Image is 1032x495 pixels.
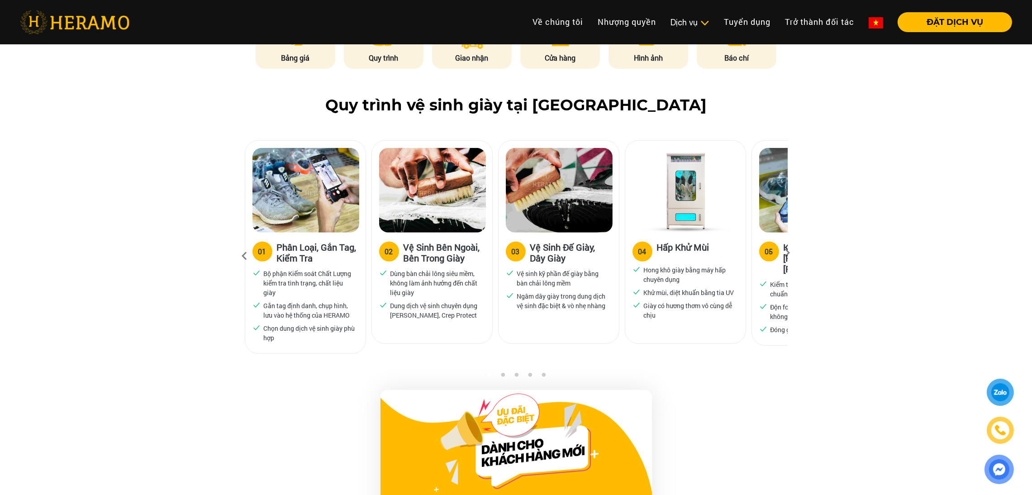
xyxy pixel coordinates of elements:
img: checked.svg [506,269,514,277]
img: phone-icon [995,425,1005,436]
img: Heramo quy trinh ve sinh kiem tra chat luong dong goi [759,148,866,233]
p: Vệ sinh kỹ phần đế giày bằng bàn chải lông mềm [517,269,609,288]
img: checked.svg [759,302,767,310]
p: Báo chí [697,52,776,63]
img: Offer Header [434,394,599,492]
p: Giày có hương thơm vô cùng dễ chịu [644,301,735,320]
img: checked.svg [252,324,261,332]
p: Hong khô giày bằng máy hấp chuyên dụng [644,265,735,284]
h2: Quy trình vệ sinh giày tại [GEOGRAPHIC_DATA] [20,96,1012,114]
p: Dùng bàn chải lông siêu mềm, không làm ảnh hưởng đến chất liệu giày [390,269,482,297]
p: Dung dịch vệ sinh chuyên dụng [PERSON_NAME], Crep Protect [390,301,482,320]
h3: Hấp Khử Mùi [657,242,709,260]
p: Chọn dung dịch vệ sinh giày phù hợp [264,324,355,343]
p: Quy trình [344,52,423,63]
img: Heramo quy trinh ve sinh giay phan loai gan tag kiem tra [252,148,359,233]
p: Ngâm dây giày trong dung dịch vệ sinh đặc biệt & vò nhẹ nhàng [517,291,609,310]
p: Bộ phận Kiểm soát Chất Lượng kiểm tra tình trạng, chất liệu giày [264,269,355,297]
h3: Vệ Sinh Bên Ngoài, Bên Trong Giày [404,242,485,263]
p: Đóng gói & giao đến khách hàng [770,325,861,334]
button: 4 [525,372,534,381]
img: vn-flag.png [869,17,883,29]
a: Trở thành đối tác [778,12,861,32]
div: 03 [512,246,520,257]
img: checked.svg [252,269,261,277]
img: checked.svg [379,269,387,277]
div: 05 [765,246,773,257]
h3: Kiểm Tra Chất [PERSON_NAME] & [PERSON_NAME] [784,242,865,274]
img: Heramo quy trinh ve sinh giay ben ngoai ben trong [379,148,486,233]
p: Hình ảnh [609,52,688,63]
img: checked.svg [633,288,641,296]
p: Giao nhận [432,52,512,63]
img: checked.svg [506,291,514,300]
img: checked.svg [252,301,261,309]
a: phone-icon [988,418,1013,443]
button: ĐẶT DỊCH VỤ [898,12,1012,32]
button: 2 [498,372,507,381]
button: 5 [539,372,548,381]
p: Độn foam để giữ form giày không biến dạng [770,302,862,321]
div: 02 [385,246,393,257]
h3: Vệ Sinh Đế Giày, Dây Giày [530,242,612,263]
a: Tuyển dụng [717,12,778,32]
p: Kiểm tra chất lượng xử lý đạt chuẩn [770,280,862,299]
img: checked.svg [759,325,767,333]
img: Heramo quy trinh ve sinh de giay day giay [506,148,613,233]
button: 1 [485,372,494,381]
p: Gắn tag định danh, chụp hình, lưu vào hệ thống của HERAMO [264,301,355,320]
h3: Phân Loại, Gắn Tag, Kiểm Tra [277,242,358,263]
img: Heramo quy trinh ve sinh hap khu mui giay bang may hap uv [633,148,739,233]
a: Nhượng quyền [590,12,663,32]
p: Khử mùi, diệt khuẩn bằng tia UV [644,288,734,297]
p: Bảng giá [256,52,335,63]
div: 01 [258,246,266,257]
img: checked.svg [379,301,387,309]
button: 3 [512,372,521,381]
p: Cửa hàng [520,52,600,63]
div: Dịch vụ [671,16,709,29]
img: heramo-logo.png [20,10,129,34]
img: checked.svg [633,265,641,273]
div: 04 [638,246,647,257]
img: checked.svg [759,280,767,288]
a: Về chúng tôi [525,12,590,32]
img: checked.svg [633,301,641,309]
img: subToggleIcon [700,19,709,28]
a: ĐẶT DỊCH VỤ [890,18,1012,26]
